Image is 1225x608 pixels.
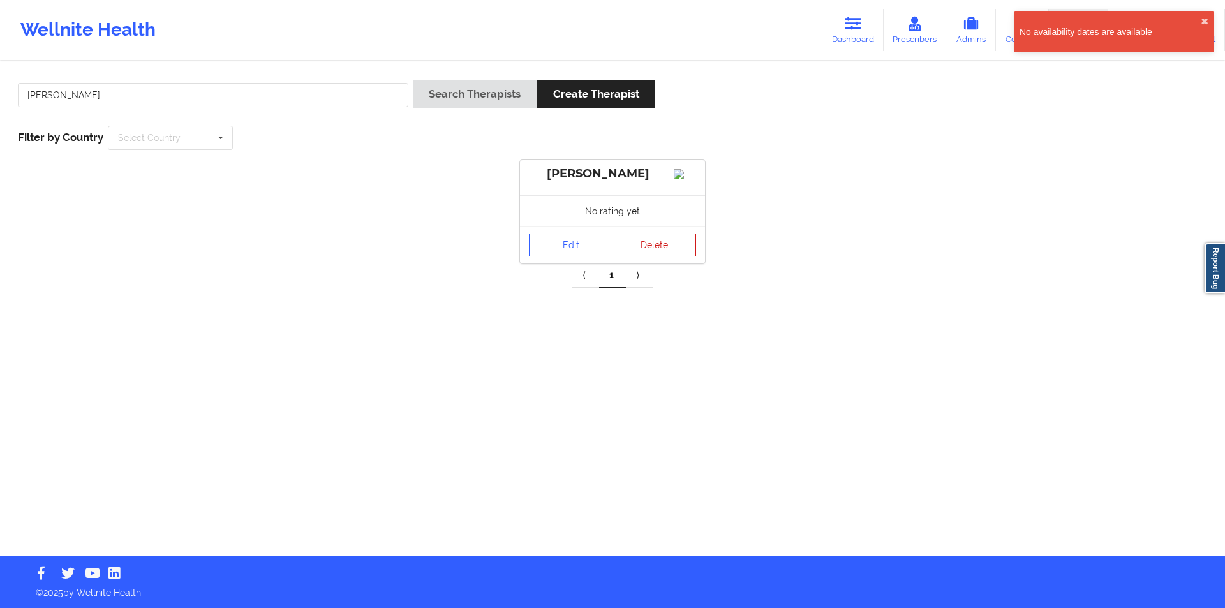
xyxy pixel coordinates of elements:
a: Coaches [996,9,1049,51]
input: Search Keywords [18,83,408,107]
a: Prescribers [884,9,947,51]
span: Filter by Country [18,131,103,144]
div: Select Country [118,133,181,142]
a: Edit [529,234,613,256]
a: 1 [599,263,626,288]
div: Pagination Navigation [572,263,653,288]
a: Previous item [572,263,599,288]
button: Search Therapists [413,80,537,108]
a: Next item [626,263,653,288]
div: No availability dates are available [1020,26,1201,38]
button: close [1201,17,1208,27]
div: No rating yet [520,195,705,226]
a: Report Bug [1205,243,1225,293]
button: Delete [612,234,697,256]
a: Dashboard [822,9,884,51]
div: [PERSON_NAME] [529,167,696,181]
a: Admins [946,9,996,51]
p: © 2025 by Wellnite Health [27,577,1198,599]
img: Image%2Fplaceholer-image.png [674,169,696,179]
button: Create Therapist [537,80,655,108]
